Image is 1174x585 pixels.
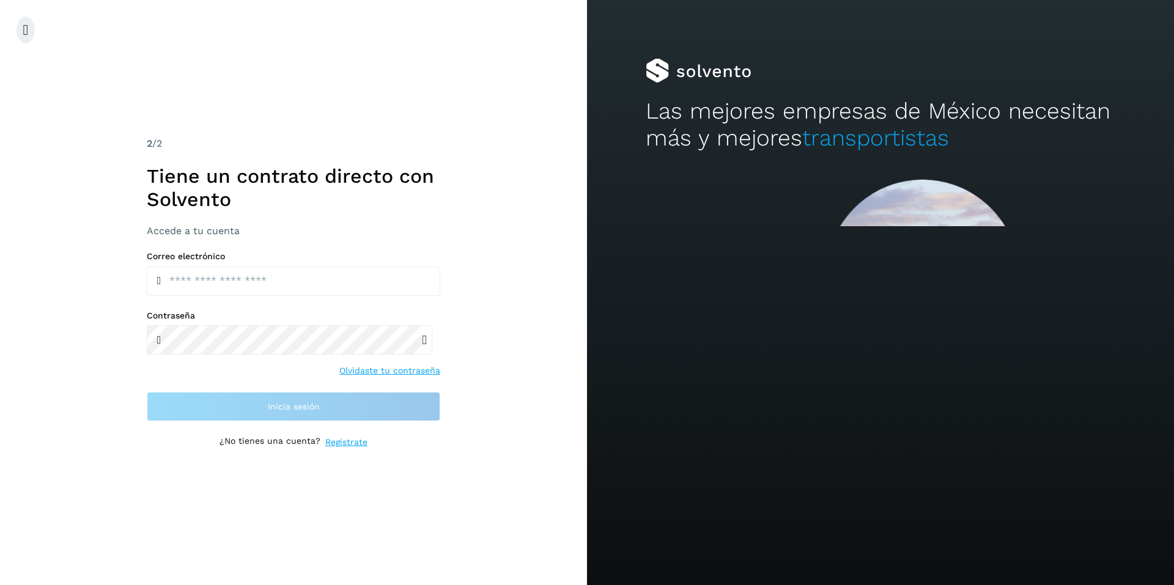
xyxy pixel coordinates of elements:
[147,251,440,262] label: Correo electrónico
[147,136,440,151] div: /2
[325,436,367,449] a: Regístrate
[147,138,152,149] span: 2
[220,436,320,449] p: ¿No tienes una cuenta?
[268,402,320,411] span: Inicia sesión
[646,98,1115,152] h2: Las mejores empresas de México necesitan más y mejores
[802,125,949,151] span: transportistas
[147,164,440,212] h1: Tiene un contrato directo con Solvento
[147,311,440,321] label: Contraseña
[147,392,440,421] button: Inicia sesión
[147,225,440,237] h3: Accede a tu cuenta
[339,364,440,377] a: Olvidaste tu contraseña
